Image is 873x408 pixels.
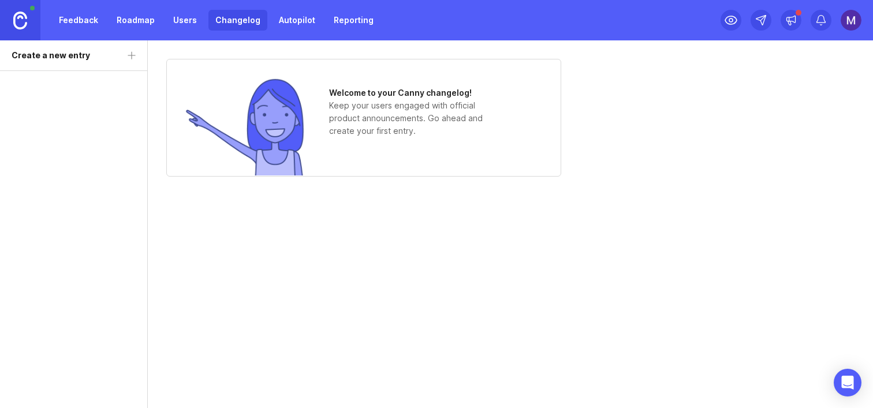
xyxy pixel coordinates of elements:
[13,12,27,29] img: Canny Home
[185,77,306,175] img: no entries
[834,369,861,396] div: Open Intercom Messenger
[12,49,90,62] div: Create a new entry
[166,10,204,31] a: Users
[841,10,861,31] img: Mohamed Rafi
[110,10,162,31] a: Roadmap
[329,99,502,137] p: Keep your users engaged with official product announcements. Go ahead and create your first entry.
[208,10,267,31] a: Changelog
[329,87,502,99] h1: Welcome to your Canny changelog!
[52,10,105,31] a: Feedback
[272,10,322,31] a: Autopilot
[327,10,380,31] a: Reporting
